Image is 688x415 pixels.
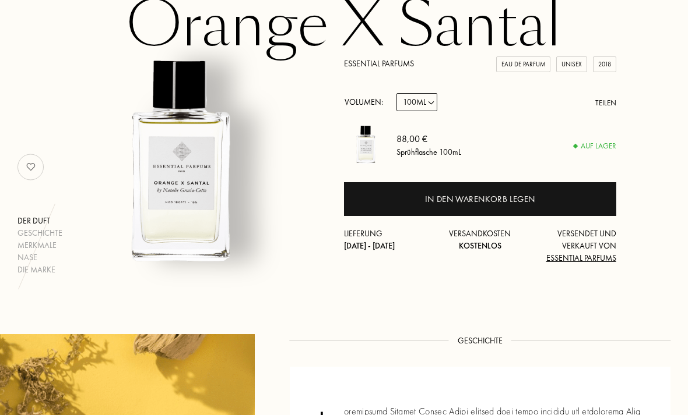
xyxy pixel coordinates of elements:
[17,227,62,239] div: Geschichte
[344,58,414,69] a: Essential Parfums
[17,239,62,251] div: Merkmale
[344,123,388,166] img: Orange X Santal Essential Parfums
[496,56,550,72] div: Eau de Parfum
[459,240,501,251] span: Kostenlos
[396,146,461,158] div: Sprühflasche 100mL
[435,228,526,252] div: Versandkosten
[574,140,616,152] div: Auf Lager
[19,155,43,179] img: no_like_p.png
[425,193,535,206] div: In den Warenkorb legen
[344,228,435,252] div: Lieferung
[396,132,461,146] div: 88,00 €
[556,56,587,72] div: Unisex
[17,215,62,227] div: Der Duft
[17,251,62,264] div: Nase
[595,97,616,109] div: Teilen
[344,93,389,111] div: Volumen:
[525,228,616,264] div: Versendet und verkauft von
[546,253,616,263] span: Essential Parfums
[17,264,62,276] div: Die Marke
[66,46,296,276] img: Orange X Santal Essential Parfums
[344,240,395,251] span: [DATE] - [DATE]
[593,56,616,72] div: 2018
